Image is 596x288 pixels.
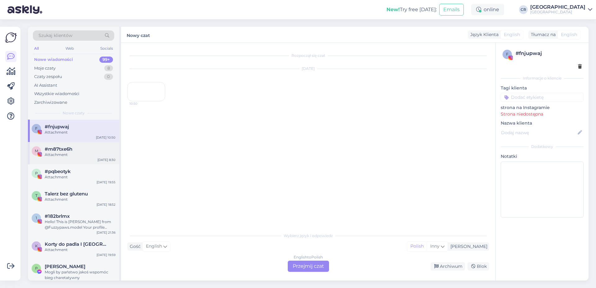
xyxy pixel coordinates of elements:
span: T [35,193,38,198]
div: [PERSON_NAME] [448,243,487,250]
div: [DATE] 19:55 [97,180,115,185]
div: Attachment [45,247,115,253]
input: Dodaj nazwę [501,129,576,136]
div: Mogli by państwo jakoś wspomóc bieg charetatywny [45,269,115,281]
div: Attachment [45,130,115,135]
div: Gość [127,243,141,250]
span: Nowe czaty [63,110,85,116]
div: Blok [467,262,489,271]
img: Askly Logo [5,32,17,43]
p: Strona niedostępna [501,111,584,117]
div: [DATE] 19:59 [97,253,115,257]
div: Wszystkie wiadomości [34,91,79,97]
span: Paweł Tcho [45,264,85,269]
div: Attachment [45,174,115,180]
div: Attachment [45,197,115,202]
label: Nowy czat [127,30,150,39]
div: Przejmij czat [288,261,329,272]
div: Socials [99,44,114,53]
p: Notatki [501,153,584,160]
div: English to Polish [294,254,323,260]
span: #pqbeotyk [45,169,71,174]
div: [DATE] 8:30 [97,158,115,162]
div: online [471,4,504,15]
span: English [504,31,520,38]
span: K [35,244,38,248]
div: Web [64,44,75,53]
div: Informacje o kliencie [501,75,584,81]
span: P [35,266,38,271]
div: Tłumacz na [528,31,556,38]
div: [GEOGRAPHIC_DATA] [530,10,585,15]
span: English [561,31,577,38]
div: AI Assistant [34,82,57,89]
p: Nazwa klienta [501,120,584,126]
span: p [35,171,38,176]
span: f [506,52,508,57]
div: [DATE] 21:36 [97,230,115,235]
div: Dodatkowy [501,144,584,149]
span: #fnjupwaj [45,124,69,130]
span: f [35,126,38,131]
div: Archiwum [431,262,465,271]
span: #182brlmx [45,213,70,219]
div: Wybierz język i odpowiedz [127,233,489,239]
span: English [146,243,162,250]
div: [DATE] 10:50 [96,135,115,140]
div: [DATE] [127,66,489,71]
div: Zarchiwizowane [34,99,67,106]
span: Inny [430,243,440,249]
span: Szukaj klientów [38,32,72,39]
div: Nowe wiadomości [34,57,73,63]
div: [GEOGRAPHIC_DATA] [530,5,585,10]
a: [GEOGRAPHIC_DATA][GEOGRAPHIC_DATA] [530,5,592,15]
input: Dodać etykietę [501,93,584,102]
div: 99+ [99,57,113,63]
div: CR [519,5,528,14]
div: All [33,44,40,53]
p: strona na Instagramie [501,104,584,111]
div: Czaty zespołu [34,74,62,80]
span: m [35,149,38,153]
div: Hello! This is [PERSON_NAME] from @Fuzzypaws.model Your profile caught our eye We are a world Fam... [45,219,115,230]
div: 0 [104,74,113,80]
button: Emails [439,4,464,16]
span: 1 [36,216,37,220]
div: Moje czaty [34,65,56,71]
span: Talerz bez glutenu [45,191,88,197]
div: Polish [407,242,427,251]
b: New! [386,7,400,12]
span: 10:50 [129,101,153,106]
div: Język Klienta [468,31,499,38]
div: Attachment [45,152,115,158]
span: Korty do padla I Szczecin [45,241,109,247]
div: 8 [104,65,113,71]
div: [DATE] 18:52 [97,202,115,207]
div: # fnjupwaj [516,50,582,57]
div: Try free [DATE]: [386,6,437,13]
span: #m87txe6h [45,146,72,152]
div: Rozpoczął się czat [127,53,489,58]
p: Tagi klienta [501,85,584,91]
